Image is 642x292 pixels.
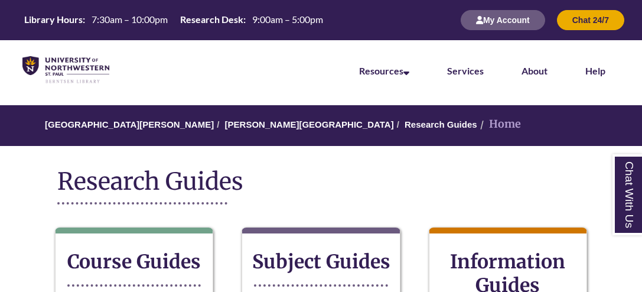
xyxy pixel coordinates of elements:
[22,56,109,84] img: UNWSP Library Logo
[477,116,521,133] li: Home
[252,250,390,274] strong: Subject Guides
[461,15,545,25] a: My Account
[359,65,409,76] a: Resources
[92,14,168,25] span: 7:30am – 10:00pm
[19,13,87,26] th: Library Hours:
[175,13,247,26] th: Research Desk:
[447,65,484,76] a: Services
[585,65,605,76] a: Help
[461,10,545,30] button: My Account
[557,10,624,30] button: Chat 24/7
[252,14,323,25] span: 9:00am – 5:00pm
[19,13,328,27] a: Hours Today
[225,119,394,129] a: [PERSON_NAME][GEOGRAPHIC_DATA]
[67,250,201,274] strong: Course Guides
[522,65,548,76] a: About
[405,119,477,129] a: Research Guides
[57,167,243,196] span: Research Guides
[19,13,328,26] table: Hours Today
[45,119,214,129] a: [GEOGRAPHIC_DATA][PERSON_NAME]
[557,15,624,25] a: Chat 24/7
